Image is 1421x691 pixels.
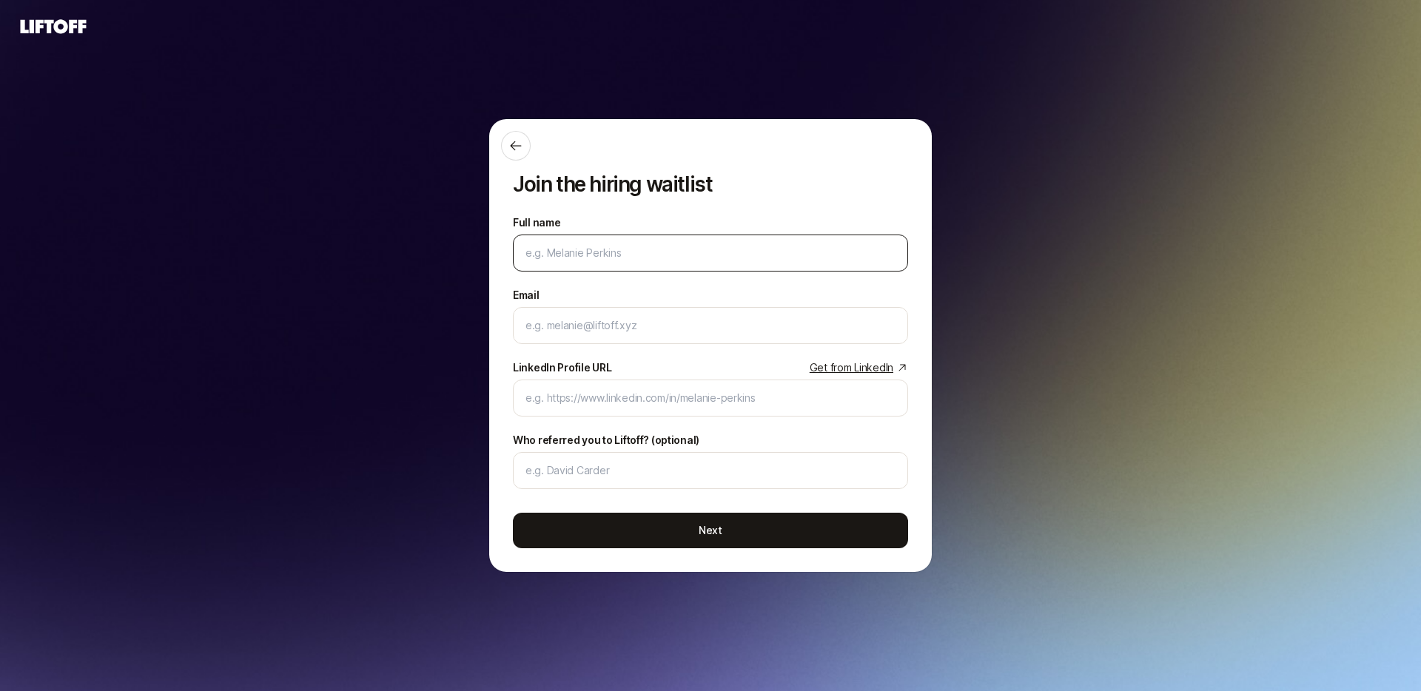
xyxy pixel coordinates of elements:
input: e.g. https://www.linkedin.com/in/melanie-perkins [525,389,896,407]
button: Next [513,513,908,548]
div: LinkedIn Profile URL [513,359,611,377]
label: Who referred you to Liftoff? (optional) [513,431,699,449]
label: Email [513,286,540,304]
a: Get from LinkedIn [810,359,908,377]
input: e.g. Melanie Perkins [525,244,896,262]
p: Join the hiring waitlist [513,172,908,196]
input: e.g. melanie@liftoff.xyz [525,317,896,334]
input: e.g. David Carder [525,462,896,479]
label: Full name [513,214,560,232]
